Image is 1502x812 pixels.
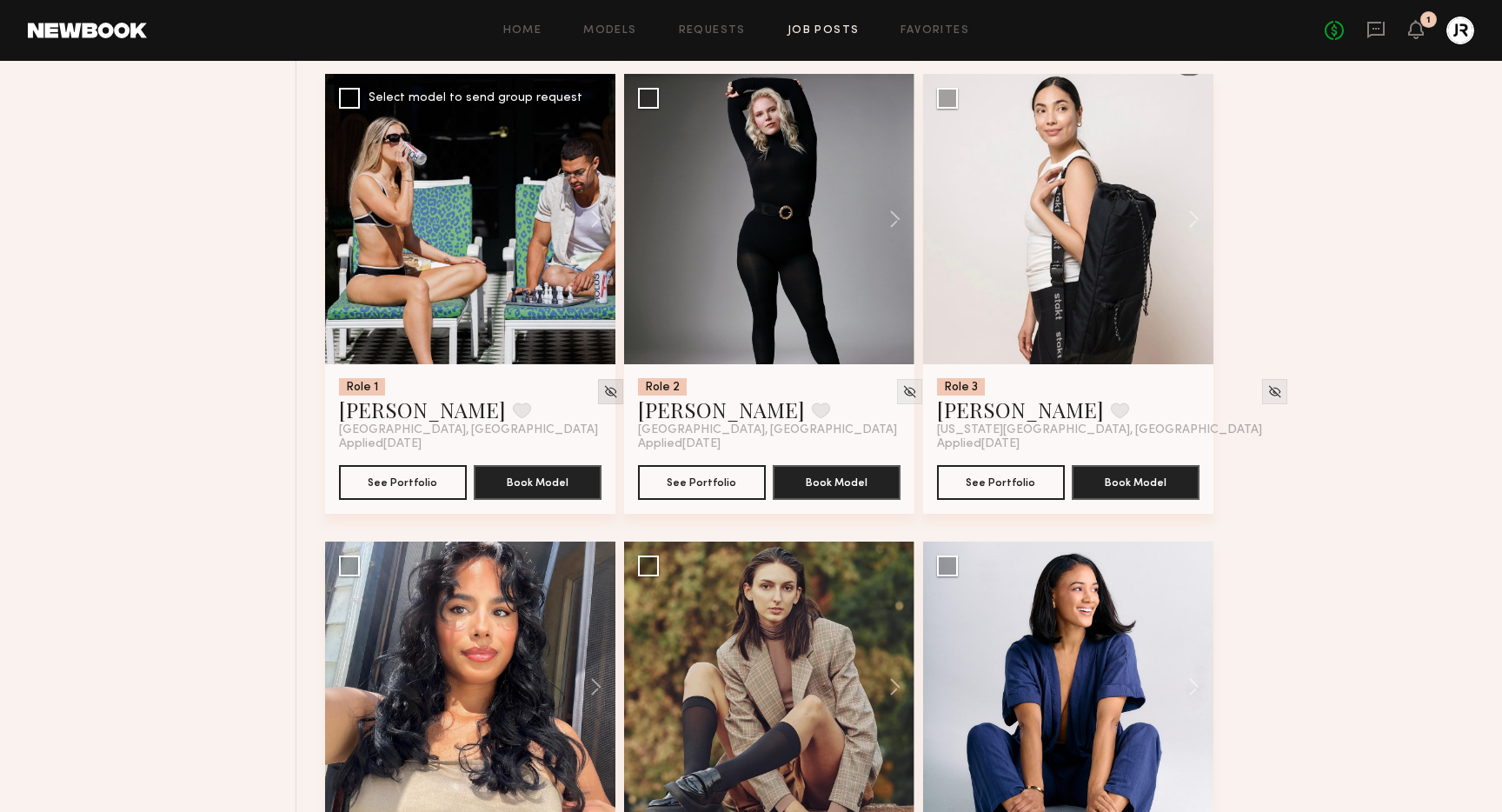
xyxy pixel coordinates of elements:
a: Job Posts [788,25,860,37]
span: [GEOGRAPHIC_DATA], [GEOGRAPHIC_DATA] [339,423,598,437]
img: Unhide Model [902,384,917,399]
div: Role 1 [339,378,385,396]
button: See Portfolio [937,465,1065,500]
span: [US_STATE][GEOGRAPHIC_DATA], [GEOGRAPHIC_DATA] [937,423,1262,437]
a: Home [503,25,542,37]
div: Applied [DATE] [638,437,901,451]
div: Applied [DATE] [339,437,601,451]
a: Favorites [901,25,969,37]
button: Book Model [474,465,601,500]
button: See Portfolio [339,465,467,500]
a: Models [583,25,636,37]
img: Unhide Model [1267,384,1282,399]
a: Book Model [773,474,901,489]
div: Select model to send group request [369,92,582,104]
a: Requests [679,25,746,37]
div: 1 [1426,16,1431,25]
a: [PERSON_NAME] [339,396,506,423]
button: See Portfolio [638,465,766,500]
button: Book Model [773,465,901,500]
div: Role 3 [937,378,985,396]
a: [PERSON_NAME] [638,396,805,423]
button: Book Model [1072,465,1200,500]
a: Book Model [1072,474,1200,489]
div: Applied [DATE] [937,437,1200,451]
a: [PERSON_NAME] [937,396,1104,423]
span: [GEOGRAPHIC_DATA], [GEOGRAPHIC_DATA] [638,423,897,437]
img: Unhide Model [603,384,618,399]
a: Book Model [474,474,601,489]
div: Role 2 [638,378,687,396]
